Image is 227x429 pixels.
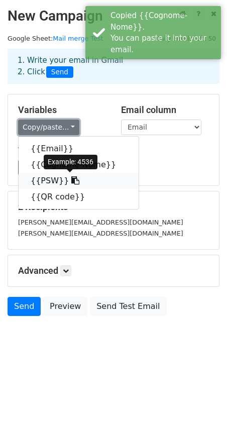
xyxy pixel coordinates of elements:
[177,381,227,429] div: Widget chat
[18,219,183,226] small: [PERSON_NAME][EMAIL_ADDRESS][DOMAIN_NAME]
[18,120,79,135] a: Copy/paste...
[19,173,139,189] a: {{PSW}}
[110,10,217,55] div: Copied {{Cognome-Nome}}. You can paste it into your email.
[18,265,209,276] h5: Advanced
[8,35,103,42] small: Google Sheet:
[46,66,73,78] span: Send
[19,157,139,173] a: {{Cognome-Nome}}
[10,55,217,78] div: 1. Write your email in Gmail 2. Click
[90,297,166,316] a: Send Test Email
[121,104,209,116] h5: Email column
[18,104,106,116] h5: Variables
[43,297,87,316] a: Preview
[18,230,183,237] small: [PERSON_NAME][EMAIL_ADDRESS][DOMAIN_NAME]
[44,155,97,169] div: Example: 4536
[8,8,219,25] h2: New Campaign
[53,35,103,42] a: Mail merge Test
[8,297,41,316] a: Send
[19,189,139,205] a: {{QR code}}
[19,141,139,157] a: {{Email}}
[177,381,227,429] iframe: Chat Widget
